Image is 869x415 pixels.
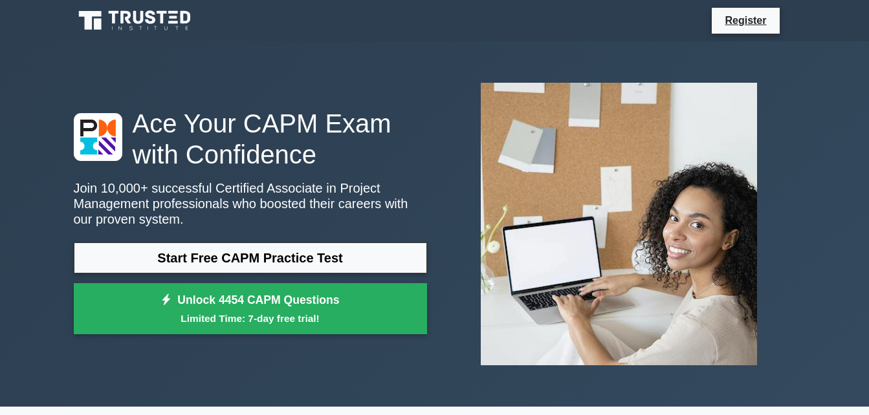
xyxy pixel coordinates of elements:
[74,283,427,335] a: Unlock 4454 CAPM QuestionsLimited Time: 7-day free trial!
[74,242,427,273] a: Start Free CAPM Practice Test
[74,108,427,170] h1: Ace Your CAPM Exam with Confidence
[74,180,427,227] p: Join 10,000+ successful Certified Associate in Project Management professionals who boosted their...
[717,12,774,28] a: Register
[90,311,411,326] small: Limited Time: 7-day free trial!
